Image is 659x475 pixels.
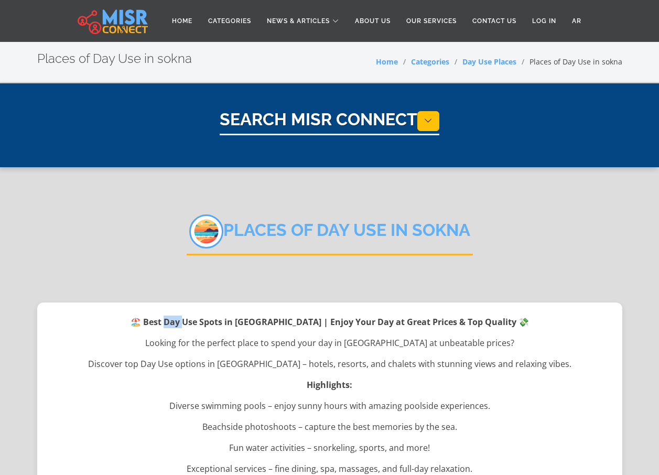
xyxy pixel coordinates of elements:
[564,11,589,31] a: AR
[464,11,524,31] a: Contact Us
[462,57,516,67] a: Day Use Places
[267,16,330,26] span: News & Articles
[516,56,622,67] li: Places of Day Use in sokna
[50,400,609,412] p: Diverse swimming pools – enjoy sunny hours with amazing poolside experiences.
[376,57,398,67] a: Home
[524,11,564,31] a: Log in
[50,358,609,370] p: Discover top Day Use options in [GEOGRAPHIC_DATA] – hotels, resorts, and chalets with stunning vi...
[189,214,223,249] img: 5ava3tjuBzmy8GOjD9Ld.png
[131,316,529,328] strong: 🏖️ Best Day Use Spots in [GEOGRAPHIC_DATA] | Enjoy Your Day at Great Prices & Top Quality 💸
[50,420,609,433] p: Beachside photoshoots – capture the best memories by the sea.
[164,11,200,31] a: Home
[398,11,464,31] a: Our Services
[37,51,192,67] h2: Places of Day Use in sokna
[259,11,347,31] a: News & Articles
[187,214,473,255] h2: Places of Day Use in sokna
[411,57,449,67] a: Categories
[50,462,609,475] p: Exceptional services – fine dining, spa, massages, and full-day relaxation.
[220,110,439,135] h1: Search Misr Connect
[78,8,148,34] img: main.misr_connect
[50,337,609,349] p: Looking for the perfect place to spend your day in [GEOGRAPHIC_DATA] at unbeatable prices?
[50,441,609,454] p: Fun water activities – snorkeling, sports, and more!
[307,379,352,391] strong: Highlights:
[347,11,398,31] a: About Us
[200,11,259,31] a: Categories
